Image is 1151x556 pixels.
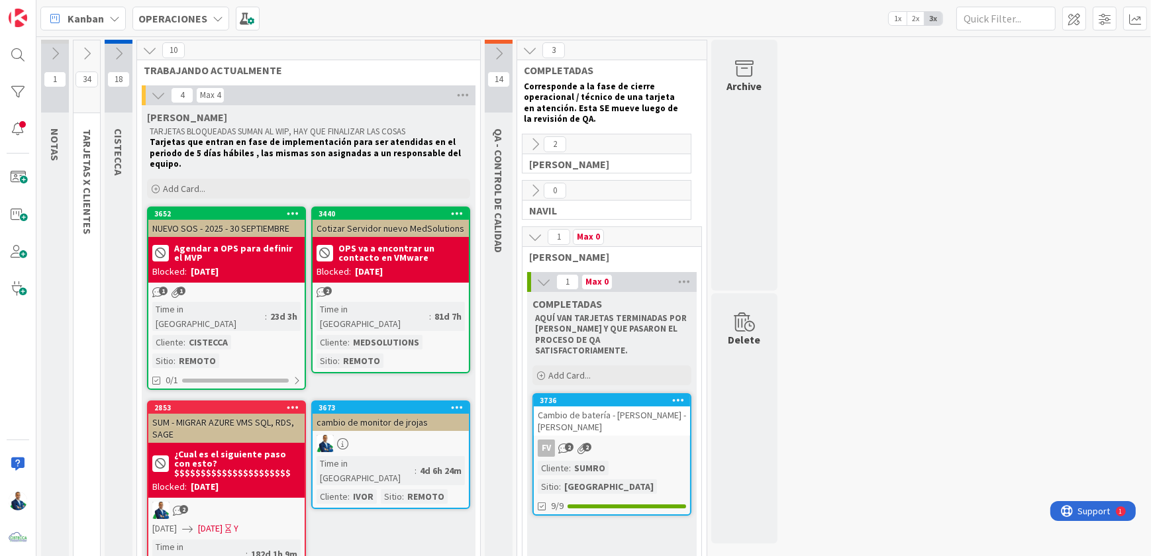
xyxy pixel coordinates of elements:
strong: Corresponde a la fase de cierre operacional / técnico de una tarjeta en atención. Esta SE mueve l... [524,81,680,124]
b: Agendar a OPS para definir el MVP [174,244,301,262]
img: avatar [9,529,27,547]
div: Max 4 [200,92,221,99]
strong: Tarjetas que entran en fase de implementación para ser atendidas en el periodo de 5 días hábiles ... [150,136,463,169]
div: Sitio [317,353,338,368]
div: 23d 3h [267,309,301,324]
span: 14 [487,71,510,87]
div: Y [234,522,238,535]
div: [DATE] [191,265,219,279]
span: NAVIL [529,204,674,217]
span: TARJETAS X CLIENTES [81,129,94,234]
span: : [415,463,417,478]
div: Cambio de batería - [PERSON_NAME] - [PERSON_NAME] [534,406,690,436]
div: NUEVO SOS - 2025 - 30 SEPTIEMBRE [148,220,305,237]
span: Add Card... [548,369,591,381]
div: Time in [GEOGRAPHIC_DATA] [317,302,429,331]
span: 0 [544,183,566,199]
div: GA [313,435,469,452]
div: Archive [727,78,762,94]
div: 4d 6h 24m [417,463,465,478]
div: Max 0 [577,234,600,240]
span: 2 [583,443,591,451]
div: Sitio [381,489,402,504]
div: Sitio [152,353,174,368]
div: 3440 [313,208,469,220]
div: GA [148,502,305,519]
div: 81d 7h [431,309,465,324]
span: [DATE] [198,522,223,535]
span: 1 [177,287,185,295]
div: 3736Cambio de batería - [PERSON_NAME] - [PERSON_NAME] [534,394,690,436]
div: 3440Cotizar Servidor nuevo MedSolutions [313,208,469,237]
div: CISTECCA [185,335,231,349]
div: Sitio [538,479,559,494]
div: cambio de monitor de jrojas [313,414,469,431]
img: GA [9,492,27,510]
span: NOTAS [48,128,62,161]
div: Blocked: [152,265,187,279]
span: [DATE] [152,522,177,535]
span: 2x [907,12,925,25]
div: REMOTO [340,353,383,368]
div: Cliente [317,489,348,504]
span: 1x [889,12,907,25]
b: OPERACIONES [138,12,207,25]
span: 10 [162,42,185,58]
span: GABRIEL [147,111,227,124]
a: 3736Cambio de batería - [PERSON_NAME] - [PERSON_NAME]FVCliente:SUMROSitio:[GEOGRAPHIC_DATA]9/9 [532,393,691,516]
div: 1 [69,5,72,16]
div: 3440 [319,209,469,218]
span: Kanban [68,11,104,26]
span: TARJETAS BLOQUEADAS SUMAN AL WIP, HAY QUE FINALIZAR LAS COSAS [150,126,405,137]
div: 3652NUEVO SOS - 2025 - 30 SEPTIEMBRE [148,208,305,237]
a: 3652NUEVO SOS - 2025 - 30 SEPTIEMBREAgendar a OPS para definir el MVPBlocked:[DATE]Time in [GEOGR... [147,207,306,390]
div: FV [534,440,690,457]
div: 2853 [148,402,305,414]
div: 3673cambio de monitor de jrojas [313,402,469,431]
span: 1 [556,274,579,290]
img: GA [317,435,334,452]
span: : [569,461,571,475]
span: : [348,489,350,504]
div: 3736 [540,396,690,405]
span: 9/9 [551,499,564,513]
span: Add Card... [163,183,205,195]
span: 2 [544,136,566,152]
div: Blocked: [317,265,351,279]
span: 3 [542,42,565,58]
div: Cliente [317,335,348,349]
span: CISTECCA [112,128,125,175]
span: 34 [75,71,98,87]
span: 2 [323,287,332,295]
input: Quick Filter... [956,7,1056,30]
span: 2 [179,505,188,514]
div: 2853 [154,403,305,412]
span: COMPLETADAS [524,64,690,77]
div: 3652 [148,208,305,220]
div: [DATE] [191,480,219,494]
span: GABRIEL [529,158,674,171]
span: COMPLETADAS [532,297,602,310]
span: 18 [107,71,130,87]
span: 3x [925,12,942,25]
strong: AQUÍ VAN TARJETAS TERMINADAS POR [PERSON_NAME] Y QUE PASARON EL PROCESO DE QA SATISFACTORIAMENTE. [535,312,689,356]
div: [GEOGRAPHIC_DATA] [561,479,657,494]
span: : [559,479,561,494]
b: ¿Cual es el siguiente paso con esto? $$$$$$$$$$$$$$$$$$$$$$ [174,449,301,477]
span: : [429,309,431,324]
div: Blocked: [152,480,187,494]
div: Time in [GEOGRAPHIC_DATA] [152,302,265,331]
span: FERNANDO [529,250,685,263]
span: Support [28,2,60,18]
a: 3673cambio de monitor de jrojasGATime in [GEOGRAPHIC_DATA]:4d 6h 24mCliente:IVORSitio:REMOTO [311,400,470,509]
div: FV [538,440,555,457]
div: Max 0 [585,279,609,285]
span: : [265,309,267,324]
span: : [348,335,350,349]
span: : [338,353,340,368]
span: QA - CONTROL DE CALIDAD [492,128,505,253]
div: 3673 [319,403,469,412]
span: 1 [548,229,570,245]
div: 3673 [313,402,469,414]
span: : [174,353,175,368]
